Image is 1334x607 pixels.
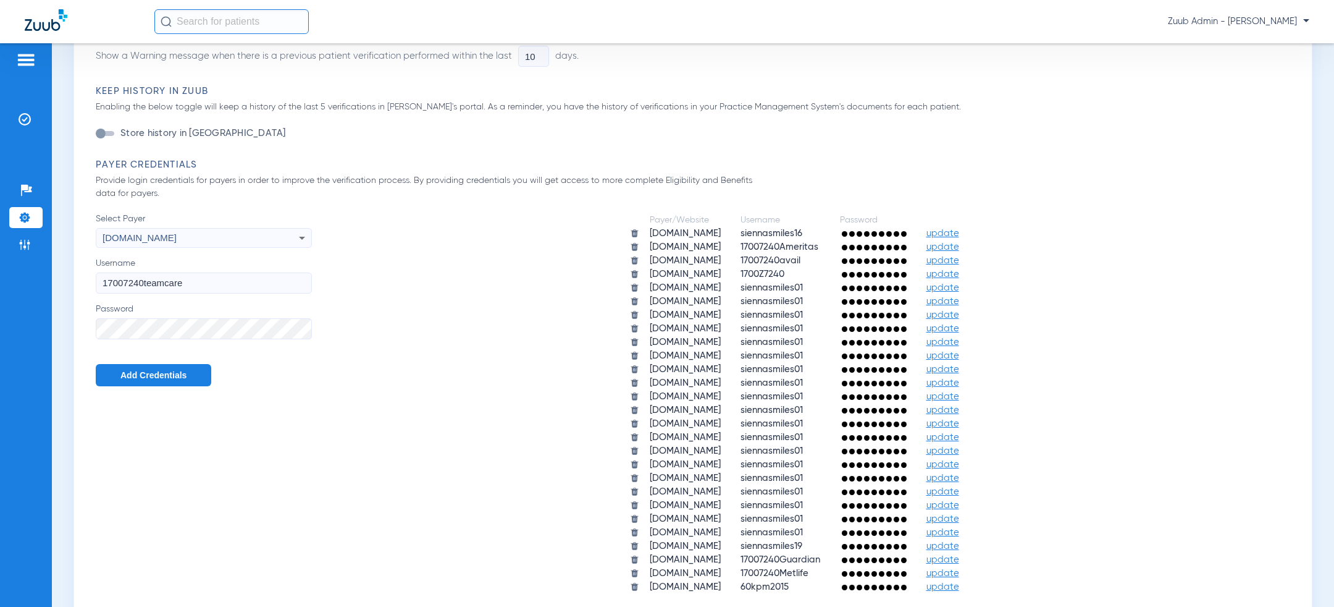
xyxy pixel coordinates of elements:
[96,101,1296,114] p: Enabling the below toggle will keep a history of the last 5 verifications in [PERSON_NAME]'s port...
[630,582,639,592] img: trash.svg
[640,513,730,525] td: [DOMAIN_NAME]
[926,569,959,578] span: update
[740,433,803,442] span: siennasmiles01
[630,419,639,428] img: trash.svg
[740,392,803,401] span: siennasmiles01
[640,323,730,335] td: [DOMAIN_NAME]
[926,229,959,238] span: update
[640,431,730,444] td: [DOMAIN_NAME]
[740,270,784,279] span: 1700Z7240
[926,582,959,592] span: update
[640,459,730,471] td: [DOMAIN_NAME]
[640,336,730,349] td: [DOMAIN_NAME]
[640,554,730,566] td: [DOMAIN_NAME]
[640,418,730,430] td: [DOMAIN_NAME]
[96,174,756,200] p: Provide login credentials for payers in order to improve the verification process. By providing c...
[640,472,730,485] td: [DOMAIN_NAME]
[640,255,730,267] td: [DOMAIN_NAME]
[96,273,312,294] input: Username
[740,582,789,592] span: 60kpm2015
[926,378,959,388] span: update
[630,310,639,320] img: trash.svg
[630,501,639,510] img: trash.svg
[630,324,639,333] img: trash.svg
[926,337,959,347] span: update
[630,446,639,456] img: trash.svg
[640,567,730,580] td: [DOMAIN_NAME]
[640,499,730,512] td: [DOMAIN_NAME]
[926,365,959,374] span: update
[640,268,730,281] td: [DOMAIN_NAME]
[640,581,730,593] td: [DOMAIN_NAME]
[96,46,579,67] li: Show a Warning message when there is a previous patient verification performed within the last days.
[740,378,803,388] span: siennasmiles01
[96,213,312,225] span: Select Payer
[926,242,959,252] span: update
[630,541,639,551] img: trash.svg
[1168,15,1309,28] span: Zuub Admin - [PERSON_NAME]
[630,514,639,524] img: trash.svg
[740,569,808,578] span: 17007240Metlife
[640,295,730,308] td: [DOMAIN_NAME]
[630,555,639,564] img: trash.svg
[640,445,730,457] td: [DOMAIN_NAME]
[96,257,312,294] label: Username
[640,241,730,253] td: [DOMAIN_NAME]
[926,297,959,306] span: update
[740,541,802,551] span: siennasmiles19
[96,159,1296,171] h3: Payer Credentials
[740,405,803,415] span: siennasmiles01
[630,487,639,496] img: trash.svg
[630,351,639,360] img: trash.svg
[630,405,639,415] img: trash.svg
[926,283,959,292] span: update
[25,9,67,31] img: Zuub Logo
[640,391,730,403] td: [DOMAIN_NAME]
[926,541,959,551] span: update
[926,460,959,469] span: update
[740,460,803,469] span: siennasmiles01
[740,310,803,320] span: siennasmiles01
[96,303,312,339] label: Password
[630,473,639,483] img: trash.svg
[640,350,730,362] td: [DOMAIN_NAME]
[926,555,959,564] span: update
[640,214,730,226] td: Payer/Website
[640,309,730,321] td: [DOMAIN_NAME]
[640,404,730,417] td: [DOMAIN_NAME]
[630,392,639,401] img: trash.svg
[740,229,802,238] span: siennasmiles16
[740,528,803,537] span: siennasmiles01
[630,460,639,469] img: trash.svg
[740,555,820,564] span: 17007240Guardian
[103,232,177,243] span: [DOMAIN_NAME]
[926,270,959,279] span: update
[926,310,959,320] span: update
[926,514,959,524] span: update
[740,256,800,265] span: 17007240avail
[926,501,959,510] span: update
[740,501,803,510] span: siennasmiles01
[630,242,639,252] img: trash.svg
[926,473,959,483] span: update
[926,446,959,456] span: update
[640,527,730,539] td: [DOMAIN_NAME]
[926,419,959,428] span: update
[120,370,187,380] span: Add Credentials
[926,405,959,415] span: update
[926,351,959,360] span: update
[640,486,730,498] td: [DOMAIN_NAME]
[740,365,803,374] span: siennasmiles01
[630,378,639,388] img: trash.svg
[640,540,730,553] td: [DOMAIN_NAME]
[740,487,803,496] span: siennasmiles01
[630,569,639,578] img: trash.svg
[630,229,639,238] img: trash.svg
[740,473,803,483] span: siennasmiles01
[740,351,803,360] span: siennasmiles01
[740,242,818,252] span: 17007240Ameritas
[926,528,959,537] span: update
[96,364,211,386] button: Add Credentials
[640,227,730,240] td: [DOMAIN_NAME]
[640,363,730,376] td: [DOMAIN_NAME]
